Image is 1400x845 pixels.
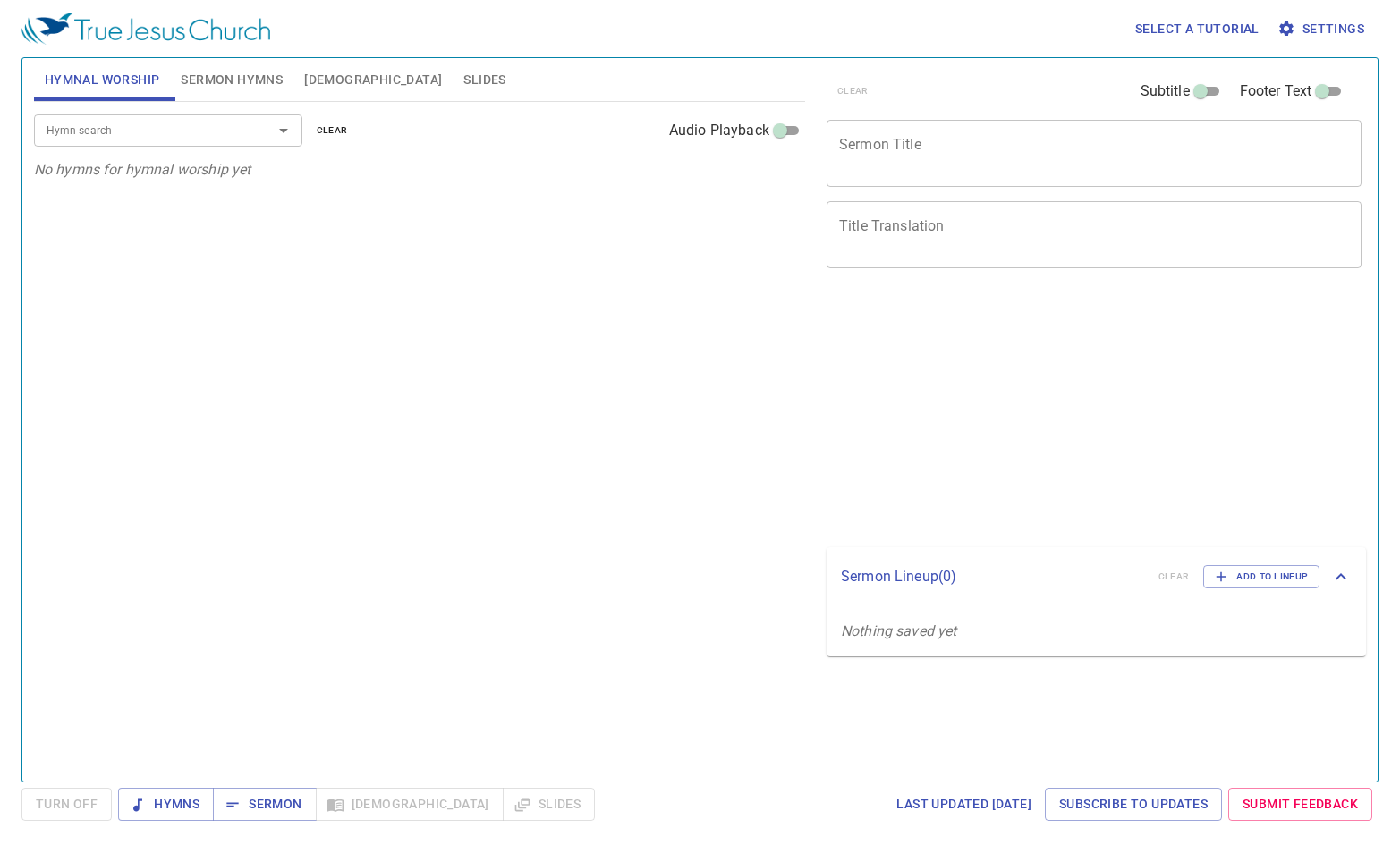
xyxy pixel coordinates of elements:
span: Sermon [227,793,301,815]
button: clear [306,120,359,141]
span: clear [317,123,348,139]
span: Footer Text [1240,80,1312,102]
span: Add to Lineup [1215,569,1308,585]
i: No hymns for hymnal worship yet [34,161,251,178]
span: Slides [463,69,505,91]
span: Subscribe to Updates [1059,793,1208,815]
span: [DEMOGRAPHIC_DATA] [304,69,442,91]
a: Last updated [DATE] [889,788,1039,821]
span: Hymns [132,793,199,815]
button: Hymns [118,788,214,821]
a: Subscribe to Updates [1045,788,1222,821]
iframe: from-child [819,287,1257,541]
span: Subtitle [1141,80,1190,102]
span: Submit Feedback [1243,793,1358,815]
p: Sermon Lineup ( 0 ) [841,566,1144,587]
a: Submit Feedback [1228,788,1372,821]
span: Sermon Hymns [181,69,283,91]
span: Last updated [DATE] [896,793,1031,815]
i: Nothing saved yet [841,622,957,639]
button: Open [271,118,296,143]
button: Sermon [213,788,316,821]
span: Hymnal Worship [45,69,160,91]
span: Audio Playback [669,120,769,141]
div: Sermon Lineup(0)clearAdd to Lineup [827,547,1366,606]
button: Settings [1274,13,1371,46]
img: True Jesus Church [21,13,270,45]
span: Select a tutorial [1135,18,1260,40]
span: Settings [1281,18,1364,40]
button: Add to Lineup [1203,565,1319,588]
button: Select a tutorial [1128,13,1267,46]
